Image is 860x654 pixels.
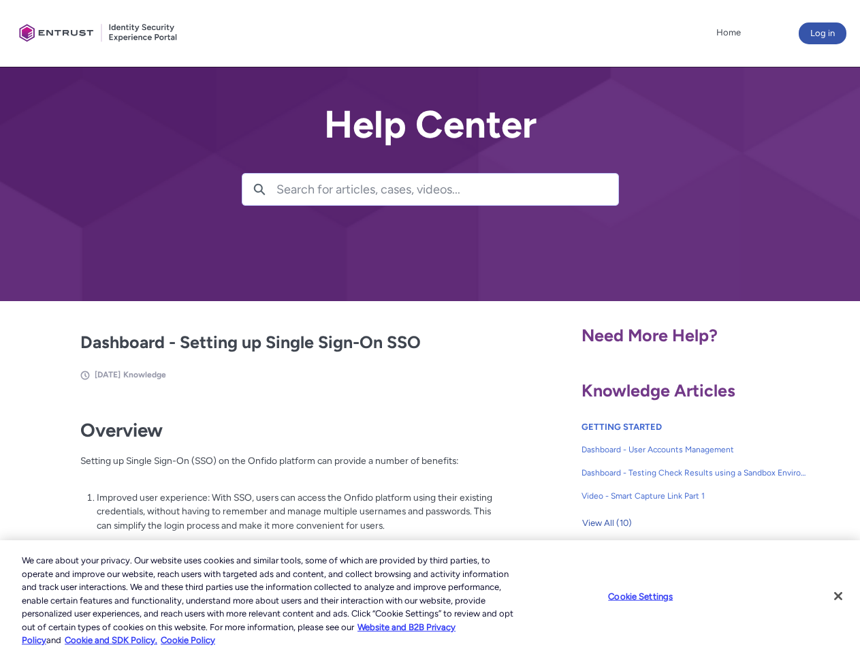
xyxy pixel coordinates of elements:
[582,380,735,401] span: Knowledge Articles
[276,174,618,205] input: Search for articles, cases, videos...
[582,422,662,432] a: GETTING STARTED
[713,22,744,43] a: Home
[97,490,493,533] p: Improved user experience: With SSO, users can access the Onfido platform using their existing cre...
[582,484,808,508] a: Video - Smart Capture Link Part 1
[582,461,808,484] a: Dashboard - Testing Check Results using a Sandbox Environment
[823,581,853,611] button: Close
[161,635,215,645] a: Cookie Policy
[80,419,163,441] strong: Overview
[582,513,632,533] span: View All (10)
[598,582,683,610] button: Cookie Settings
[22,554,516,647] div: We care about your privacy. Our website uses cookies and similar tools, some of which are provide...
[123,369,166,381] li: Knowledge
[80,330,493,356] h2: Dashboard - Setting up Single Sign-On SSO
[582,512,633,534] button: View All (10)
[582,325,718,345] span: Need More Help?
[582,438,808,461] a: Dashboard - User Accounts Management
[799,22,846,44] button: Log in
[582,443,808,456] span: Dashboard - User Accounts Management
[95,370,121,379] span: [DATE]
[582,490,808,502] span: Video - Smart Capture Link Part 1
[80,454,493,482] p: Setting up Single Sign-On (SSO) on the Onfido platform can provide a number of benefits:
[242,174,276,205] button: Search
[242,104,619,146] h2: Help Center
[65,635,157,645] a: Cookie and SDK Policy.
[582,467,808,479] span: Dashboard - Testing Check Results using a Sandbox Environment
